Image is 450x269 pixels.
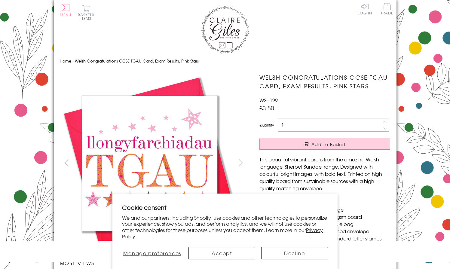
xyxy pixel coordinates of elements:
a: Log In [358,3,372,15]
span: £3.50 [259,104,274,112]
span: Add to Basket [311,141,346,147]
p: This beautiful vibrant card is from the amazing Welsh language 'Sherbet Sundae' range. Designed w... [259,156,390,192]
span: WSH199 [259,96,278,104]
button: Manage preferences [122,247,182,259]
span: › [72,58,74,64]
span: 0 items [81,12,94,21]
span: Manage preferences [123,249,181,257]
h2: Cookie consent [122,203,328,212]
a: Trade [381,3,393,16]
span: Welsh Congratulations GCSE TGAU Card, Exam Results, Pink Stars [75,58,199,64]
img: Welsh Congratulations GCSE TGAU Card, Exam Results, Pink Stars [60,73,240,253]
a: Privacy Policy [122,226,323,240]
nav: breadcrumbs [60,55,390,67]
button: Basket0 items [78,5,94,20]
a: Home [60,58,71,64]
span: Trade [381,3,393,15]
span: Menu [60,12,72,17]
button: Decline [261,247,328,259]
button: Menu [60,4,72,17]
button: next [234,156,247,170]
h1: Welsh Congratulations GCSE TGAU Card, Exam Results, Pink Stars [259,73,390,90]
button: prev [60,156,73,170]
h3: More views [60,259,248,267]
label: Quantity [259,122,274,128]
button: Add to Basket [259,139,390,150]
img: Claire Giles Greetings Cards [201,6,249,53]
p: We and our partners, including Shopify, use cookies and other technologies to personalize your ex... [122,215,328,240]
button: Accept [188,247,255,259]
